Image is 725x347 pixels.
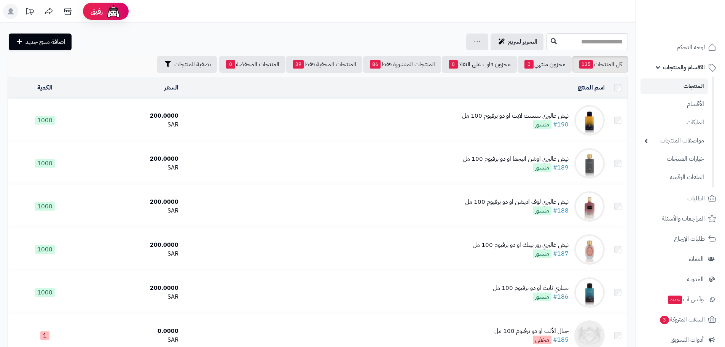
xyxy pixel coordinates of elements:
a: المنتجات المخفية فقط39 [286,56,362,73]
img: نيش غاليري اوشن انيجما او دو برفيوم 100 مل [574,148,605,179]
span: السلات المتروكة [659,314,705,325]
a: العملاء [641,250,720,268]
a: #187 [553,249,569,258]
div: 200.0000 [85,198,178,206]
a: الأقسام [641,96,708,112]
div: نيش غاليري روز بينك او دو برفيوم 100 مل [473,241,569,249]
span: المدونة [687,274,704,285]
span: 0 [524,60,534,69]
a: الماركات [641,114,708,131]
div: SAR [85,249,178,258]
div: 200.0000 [85,241,178,249]
span: طلبات الإرجاع [674,233,705,244]
span: 0 [449,60,458,69]
span: 3 [660,316,669,324]
a: طلبات الإرجاع [641,230,720,248]
span: 0 [226,60,235,69]
button: تصفية المنتجات [157,56,217,73]
a: المنتجات المخفضة0 [219,56,285,73]
div: 200.0000 [85,155,178,163]
span: جديد [668,296,682,304]
div: نيش غاليري سنست لايت او دو برفيوم 100 مل [462,112,569,120]
a: تحديثات المنصة [20,4,39,21]
span: منشور [533,206,551,215]
span: مخفي [533,336,551,344]
a: السلات المتروكة3 [641,310,720,329]
div: نيش غاليري لوف اديشن او دو برفيوم 100 مل [465,198,569,206]
img: ai-face.png [106,4,121,19]
span: لوحة التحكم [677,42,705,53]
span: تصفية المنتجات [174,60,211,69]
a: #186 [553,292,569,301]
div: نيش غاليري اوشن انيجما او دو برفيوم 100 مل [463,155,569,163]
a: مواصفات المنتجات [641,133,708,149]
span: المراجعات والأسئلة [662,213,705,224]
span: 125 [579,60,593,69]
a: الطلبات [641,189,720,208]
a: الكمية [37,83,53,92]
span: منشور [533,293,551,301]
a: #189 [553,163,569,172]
span: 1000 [35,202,55,211]
span: 39 [293,60,304,69]
div: SAR [85,293,178,301]
a: وآتس آبجديد [641,290,720,309]
span: 1000 [35,116,55,125]
span: الطلبات [687,193,705,204]
span: 86 [370,60,381,69]
span: منشور [533,249,551,258]
a: المدونة [641,270,720,288]
a: #188 [553,206,569,215]
a: لوحة التحكم [641,38,720,56]
span: منشور [533,120,551,129]
span: 1000 [35,159,55,168]
span: التحرير لسريع [508,37,537,46]
a: #185 [553,335,569,344]
span: منشور [533,163,551,172]
span: العملاء [689,254,704,264]
img: ستاري نايت او دو برفيوم 100 مل [574,277,605,308]
a: اضافة منتج جديد [9,34,72,50]
span: 1 [40,331,49,340]
div: SAR [85,336,178,344]
div: 0.0000 [85,327,178,336]
a: المنتجات المنشورة فقط86 [363,56,441,73]
a: التحرير لسريع [491,34,543,50]
span: أدوات التسويق [671,334,704,345]
span: الأقسام والمنتجات [663,62,705,73]
div: SAR [85,163,178,172]
a: مخزون منتهي0 [518,56,572,73]
a: المراجعات والأسئلة [641,209,720,228]
a: مخزون قارب على النفاذ0 [442,56,517,73]
a: المنتجات [641,78,708,94]
a: اسم المنتج [578,83,605,92]
div: جبال الألب او دو برفيوم 100 مل [494,327,569,336]
a: #190 [553,120,569,129]
span: اضافة منتج جديد [25,37,65,46]
a: الملفات الرقمية [641,169,708,185]
a: السعر [164,83,178,92]
img: نيش غاليري سنست لايت او دو برفيوم 100 مل [574,105,605,136]
img: نيش غاليري لوف اديشن او دو برفيوم 100 مل [574,191,605,222]
span: 1000 [35,245,55,254]
span: 1000 [35,288,55,297]
span: وآتس آب [667,294,704,305]
div: 200.0000 [85,284,178,293]
div: SAR [85,206,178,215]
img: نيش غاليري روز بينك او دو برفيوم 100 مل [574,234,605,265]
span: رفيق [91,7,103,16]
a: كل المنتجات125 [572,56,628,73]
div: ستاري نايت او دو برفيوم 100 مل [493,284,569,293]
a: خيارات المنتجات [641,151,708,167]
div: SAR [85,120,178,129]
div: 200.0000 [85,112,178,120]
